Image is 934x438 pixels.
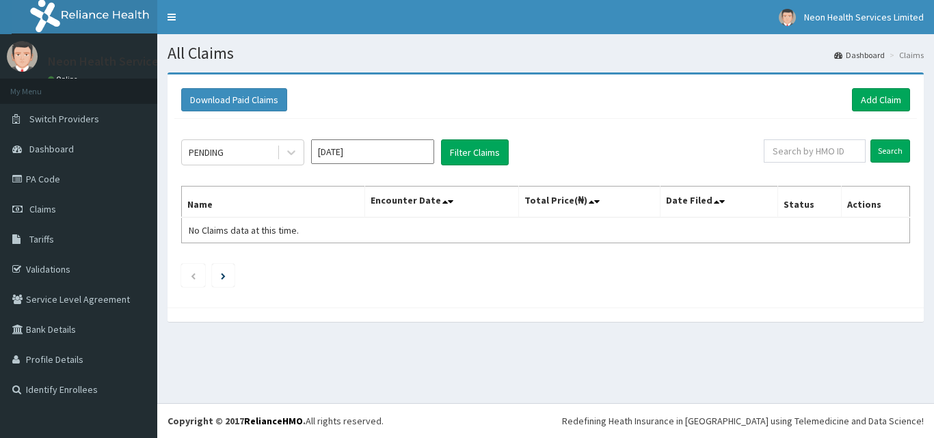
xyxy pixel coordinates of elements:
[7,41,38,72] img: User Image
[870,139,910,163] input: Search
[29,113,99,125] span: Switch Providers
[804,11,924,23] span: Neon Health Services Limited
[29,233,54,245] span: Tariffs
[48,74,81,84] a: Online
[562,414,924,428] div: Redefining Heath Insurance in [GEOGRAPHIC_DATA] using Telemedicine and Data Science!
[311,139,434,164] input: Select Month and Year
[29,143,74,155] span: Dashboard
[29,203,56,215] span: Claims
[518,187,661,218] th: Total Price(₦)
[841,187,909,218] th: Actions
[764,139,866,163] input: Search by HMO ID
[189,224,299,236] span: No Claims data at this time.
[48,55,207,68] p: Neon Health Services Limited
[852,88,910,111] a: Add Claim
[168,415,306,427] strong: Copyright © 2017 .
[441,139,509,165] button: Filter Claims
[244,415,303,427] a: RelianceHMO
[779,9,796,26] img: User Image
[886,49,924,61] li: Claims
[221,269,226,282] a: Next page
[181,88,287,111] button: Download Paid Claims
[365,187,518,218] th: Encounter Date
[168,44,924,62] h1: All Claims
[190,269,196,282] a: Previous page
[157,403,934,438] footer: All rights reserved.
[189,146,224,159] div: PENDING
[834,49,885,61] a: Dashboard
[778,187,842,218] th: Status
[661,187,778,218] th: Date Filed
[182,187,365,218] th: Name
